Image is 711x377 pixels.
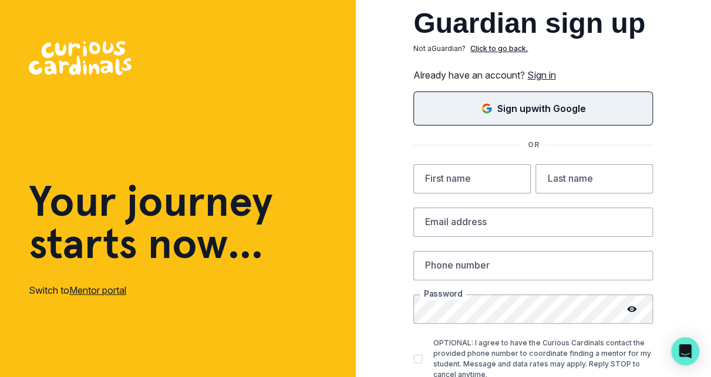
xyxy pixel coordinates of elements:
div: Open Intercom Messenger [671,337,699,365]
a: Sign in [527,69,555,81]
img: Curious Cardinals Logo [29,41,132,75]
p: Not a Guardian ? [413,43,466,54]
p: Click to go back. [470,43,528,54]
span: Switch to [29,284,69,296]
p: Already have an account? [413,68,653,82]
h2: Guardian sign up [413,9,653,38]
a: Mentor portal [69,284,126,296]
button: Sign in with Google (GSuite) [413,91,653,125]
h1: Your journey starts now... [29,180,273,264]
p: OR [521,140,545,150]
p: Sign up with Google [497,101,586,116]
